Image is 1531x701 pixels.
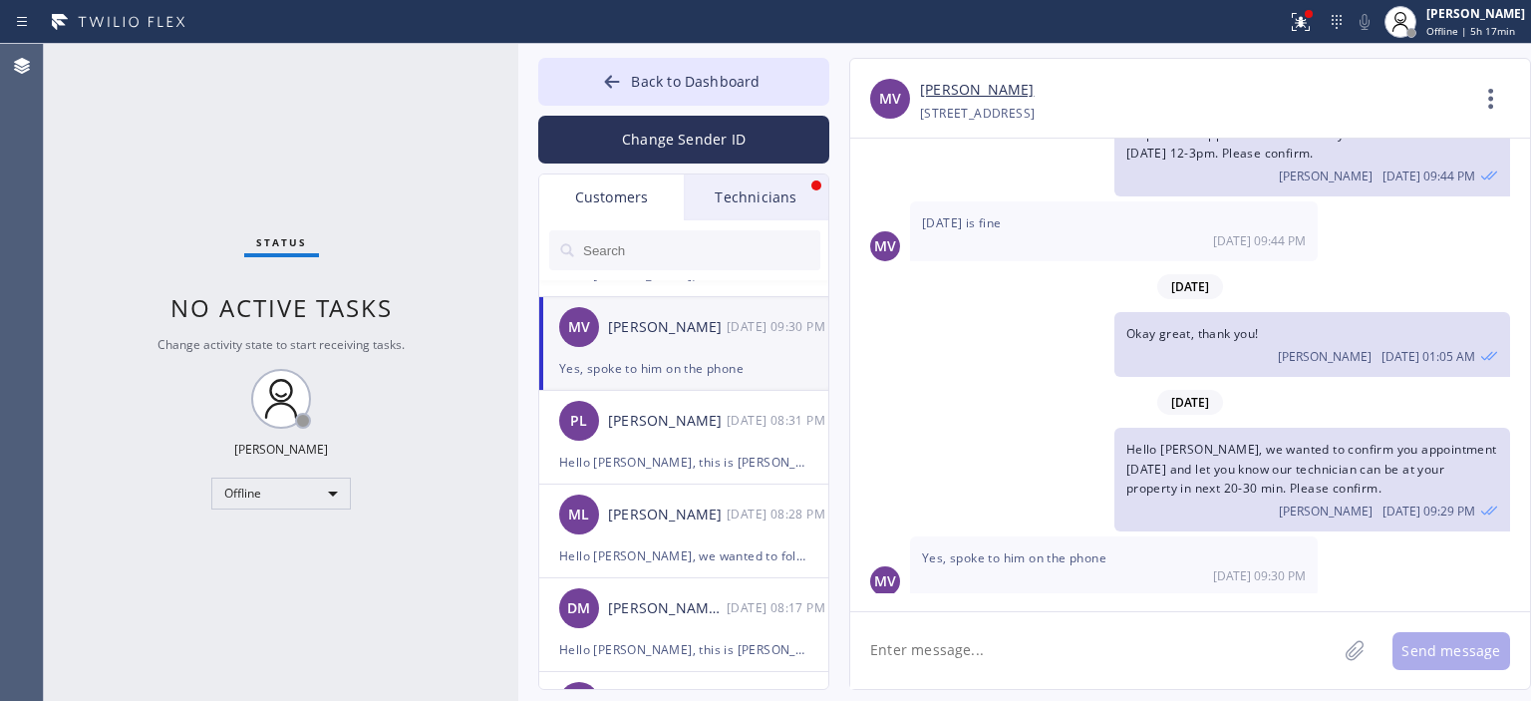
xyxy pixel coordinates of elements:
[570,410,587,433] span: PL
[1126,325,1259,342] span: Okay great, thank you!
[567,597,590,620] span: DM
[608,410,727,433] div: [PERSON_NAME]
[874,235,896,258] span: MV
[1382,168,1475,184] span: [DATE] 09:44 PM
[234,441,328,458] div: [PERSON_NAME]
[1381,348,1475,365] span: [DATE] 01:05 AM
[727,409,830,432] div: 09/03/2025 9:31 AM
[211,478,351,510] div: Offline
[1157,274,1223,299] span: [DATE]
[910,201,1318,261] div: 08/28/2025 9:44 AM
[608,316,727,339] div: [PERSON_NAME]
[727,315,830,338] div: 09/03/2025 9:30 AM
[1278,348,1372,365] span: [PERSON_NAME]
[157,336,405,353] span: Change activity state to start receiving tasks.
[631,72,760,91] span: Back to Dashboard
[910,536,1318,596] div: 09/03/2025 9:30 AM
[922,214,1002,231] span: [DATE] is fine
[1157,390,1223,415] span: [DATE]
[559,544,808,567] div: Hello [PERSON_NAME], we wanted to follow up on Air Ducts Reseal or Replacement estimates and see ...
[1114,312,1510,377] div: 08/28/2025 9:05 AM
[539,175,684,220] div: Customers
[1426,24,1515,38] span: Offline | 5h 17min
[1114,428,1510,531] div: 09/03/2025 9:29 AM
[920,102,1035,125] div: [STREET_ADDRESS]
[608,597,727,620] div: [PERSON_NAME] Mr
[538,116,829,164] button: Change Sender ID
[581,230,820,270] input: Search
[568,504,589,526] span: ML
[1279,168,1373,184] span: [PERSON_NAME]
[1392,632,1510,670] button: Send message
[256,235,307,249] span: Status
[920,79,1034,102] a: [PERSON_NAME]
[922,549,1106,566] span: Yes, spoke to him on the phone
[684,175,828,220] div: Technicians
[1426,5,1525,22] div: [PERSON_NAME]
[559,357,808,380] div: Yes, spoke to him on the phone
[1351,8,1378,36] button: Mute
[538,58,829,106] button: Back to Dashboard
[727,596,830,619] div: 09/03/2025 9:17 AM
[608,504,727,526] div: [PERSON_NAME]
[727,503,830,526] div: 09/03/2025 9:28 AM
[568,316,590,339] span: MV
[1126,68,1489,162] span: Hello [PERSON_NAME], this is [PERSON_NAME]. You just book an appointment with us for estimate to ...
[879,88,901,111] span: MV
[1213,567,1306,584] span: [DATE] 09:30 PM
[170,291,393,324] span: No active tasks
[1382,503,1475,520] span: [DATE] 09:29 PM
[559,638,808,661] div: Hello [PERSON_NAME], this is [PERSON_NAME] from Air Duct Cleaning, We wanted to confirm your appo...
[1126,441,1497,496] span: Hello [PERSON_NAME], we wanted to confirm you appointment [DATE] and let you know our technician ...
[1213,232,1306,249] span: [DATE] 09:44 PM
[874,570,896,593] span: MV
[1279,503,1373,520] span: [PERSON_NAME]
[559,451,808,474] div: Hello [PERSON_NAME], this is [PERSON_NAME] from 5 Star Air. I wanted to follow up on Air Ducts Cl...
